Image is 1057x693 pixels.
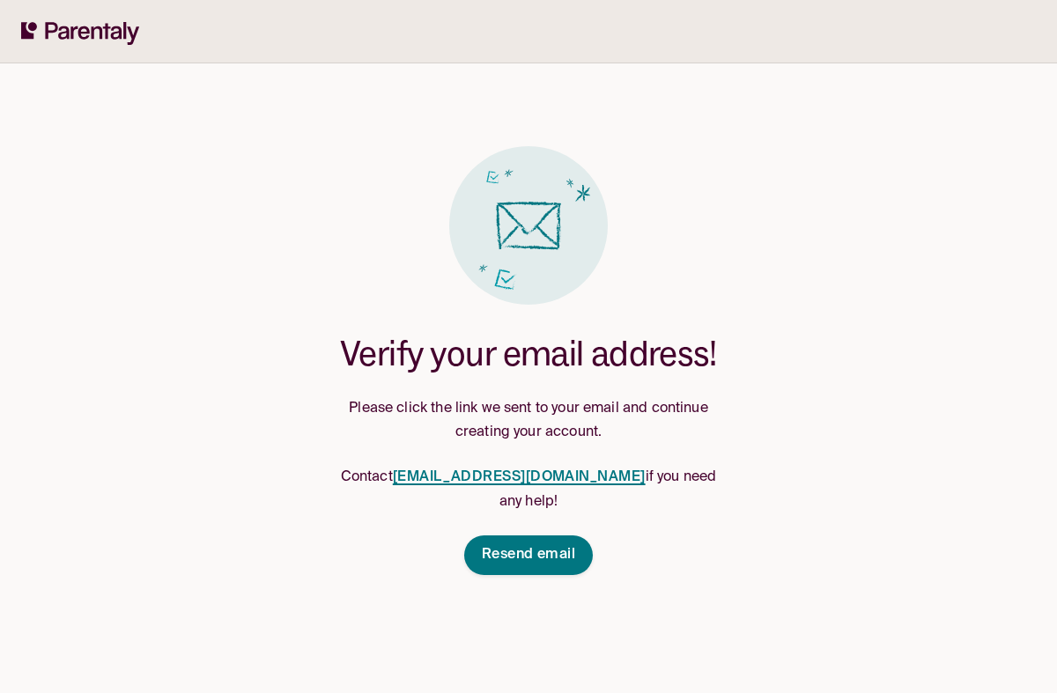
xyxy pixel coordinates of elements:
[330,397,727,445] p: Please click the link we sent to your email and continue creating your account.
[393,470,646,484] a: [EMAIL_ADDRESS][DOMAIN_NAME]
[464,535,594,575] button: Resend email
[340,333,717,376] h1: Verify your email address!
[482,546,576,564] span: Resend email
[341,470,717,508] span: Contact if you need any help!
